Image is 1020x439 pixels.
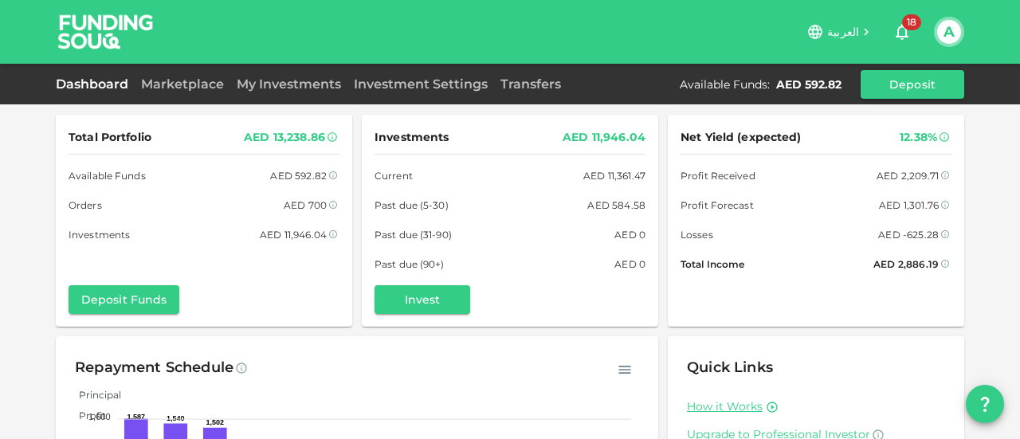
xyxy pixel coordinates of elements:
[494,76,567,92] a: Transfers
[873,256,939,272] div: AED 2,886.19
[67,410,106,421] span: Profit
[375,127,449,147] span: Investments
[861,70,964,99] button: Deposit
[681,226,713,243] span: Losses
[375,197,449,214] span: Past due (5-30)
[69,167,146,184] span: Available Funds
[902,14,921,30] span: 18
[135,76,230,92] a: Marketplace
[69,197,102,214] span: Orders
[680,76,770,92] div: Available Funds :
[69,285,179,314] button: Deposit Funds
[270,167,327,184] div: AED 592.82
[244,127,325,147] div: AED 13,238.86
[681,127,802,147] span: Net Yield (expected)
[56,76,135,92] a: Dashboard
[877,167,939,184] div: AED 2,209.71
[687,399,763,414] a: How it Works
[375,226,452,243] span: Past due (31-90)
[563,127,645,147] div: AED 11,946.04
[69,226,130,243] span: Investments
[937,20,961,44] button: A
[614,256,645,272] div: AED 0
[900,127,937,147] div: 12.38%
[88,412,111,421] tspan: 1,600
[687,359,773,376] span: Quick Links
[375,167,413,184] span: Current
[375,256,445,272] span: Past due (90+)
[681,197,754,214] span: Profit Forecast
[587,197,645,214] div: AED 584.58
[67,389,121,401] span: Principal
[886,16,918,48] button: 18
[827,25,859,39] span: العربية
[681,256,744,272] span: Total Income
[347,76,494,92] a: Investment Settings
[681,167,755,184] span: Profit Received
[230,76,347,92] a: My Investments
[879,197,939,214] div: AED 1,301.76
[614,226,645,243] div: AED 0
[878,226,939,243] div: AED -625.28
[776,76,841,92] div: AED 592.82
[966,385,1004,423] button: question
[260,226,327,243] div: AED 11,946.04
[69,127,151,147] span: Total Portfolio
[75,355,233,381] div: Repayment Schedule
[284,197,327,214] div: AED 700
[375,285,470,314] button: Invest
[583,167,645,184] div: AED 11,361.47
